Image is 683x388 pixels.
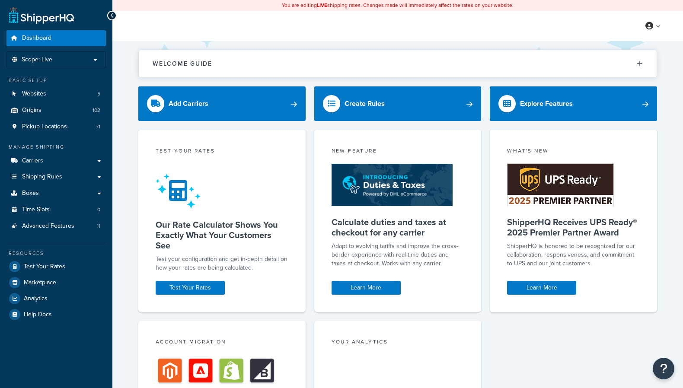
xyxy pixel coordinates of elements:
a: Carriers [6,153,106,169]
li: Advanced Features [6,218,106,234]
li: Time Slots [6,202,106,218]
span: Websites [22,90,46,98]
a: Shipping Rules [6,169,106,185]
div: Your Analytics [332,338,464,348]
span: Help Docs [24,311,52,318]
a: Explore Features [490,86,657,121]
a: Advanced Features11 [6,218,106,234]
span: Dashboard [22,35,51,42]
a: Pickup Locations71 [6,119,106,135]
div: What's New [507,147,640,157]
div: Create Rules [345,98,385,110]
span: Pickup Locations [22,123,67,130]
div: Add Carriers [169,98,208,110]
div: Test your configuration and get in-depth detail on how your rates are being calculated. [156,255,288,272]
a: Dashboard [6,30,106,46]
a: Time Slots0 [6,202,106,218]
div: Basic Setup [6,77,106,84]
a: Learn More [507,281,576,295]
a: Analytics [6,291,106,306]
button: Open Resource Center [653,358,674,379]
li: Websites [6,86,106,102]
a: Websites5 [6,86,106,102]
span: Scope: Live [22,56,52,64]
div: Explore Features [520,98,573,110]
span: 102 [93,107,100,114]
h5: Calculate duties and taxes at checkout for any carrier [332,217,464,238]
a: Boxes [6,185,106,201]
span: Origins [22,107,41,114]
span: Shipping Rules [22,173,62,181]
span: Time Slots [22,206,50,213]
div: Manage Shipping [6,143,106,151]
a: Learn More [332,281,401,295]
div: New Feature [332,147,464,157]
span: 5 [97,90,100,98]
li: Pickup Locations [6,119,106,135]
span: 0 [97,206,100,213]
span: Test Your Rates [24,263,65,270]
button: Welcome Guide [139,50,657,77]
h5: ShipperHQ Receives UPS Ready® 2025 Premier Partner Award [507,217,640,238]
li: Origins [6,102,106,118]
span: Analytics [24,295,48,302]
span: Advanced Features [22,223,74,230]
p: ShipperHQ is honored to be recognized for our collaboration, responsiveness, and commitment to UP... [507,242,640,268]
h5: Our Rate Calculator Shows You Exactly What Your Customers See [156,219,288,251]
h2: Welcome Guide [153,60,212,67]
a: Marketplace [6,275,106,290]
p: Adapt to evolving tariffs and improve the cross-border experience with real-time duties and taxes... [332,242,464,268]
a: Origins102 [6,102,106,118]
div: Test your rates [156,147,288,157]
a: Test Your Rates [156,281,225,295]
a: Test Your Rates [6,259,106,274]
b: LIVE [317,1,327,9]
span: Marketplace [24,279,56,286]
a: Add Carriers [138,86,306,121]
span: 71 [96,123,100,130]
span: Boxes [22,190,39,197]
a: Help Docs [6,307,106,322]
a: Create Rules [314,86,482,121]
div: Account Migration [156,338,288,348]
div: Resources [6,250,106,257]
span: Carriers [22,157,43,165]
span: 11 [97,223,100,230]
